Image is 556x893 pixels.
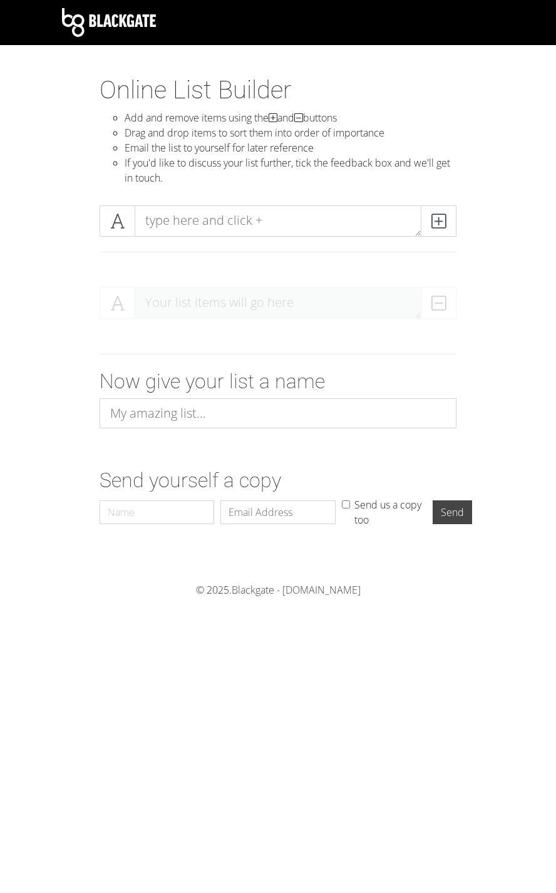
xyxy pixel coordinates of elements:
input: Name [100,500,214,524]
li: If you'd like to discuss your list further, tick the feedback box and we'll get in touch. [125,155,456,185]
li: Email the list to yourself for later reference [125,140,456,155]
label: Send us a copy too [354,497,426,527]
h1: Online List Builder [100,75,456,105]
input: Send [433,500,472,524]
li: Add and remove items using the and buttons [125,110,456,125]
h2: Send yourself a copy [100,468,456,492]
input: My amazing list... [100,398,456,428]
h2: Now give your list a name [100,369,456,393]
a: Blackgate - [DOMAIN_NAME] [232,583,361,597]
input: Email Address [220,500,335,524]
img: Blackgate [62,8,156,37]
div: © 2025. [62,582,494,597]
li: Drag and drop items to sort them into order of importance [125,125,456,140]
